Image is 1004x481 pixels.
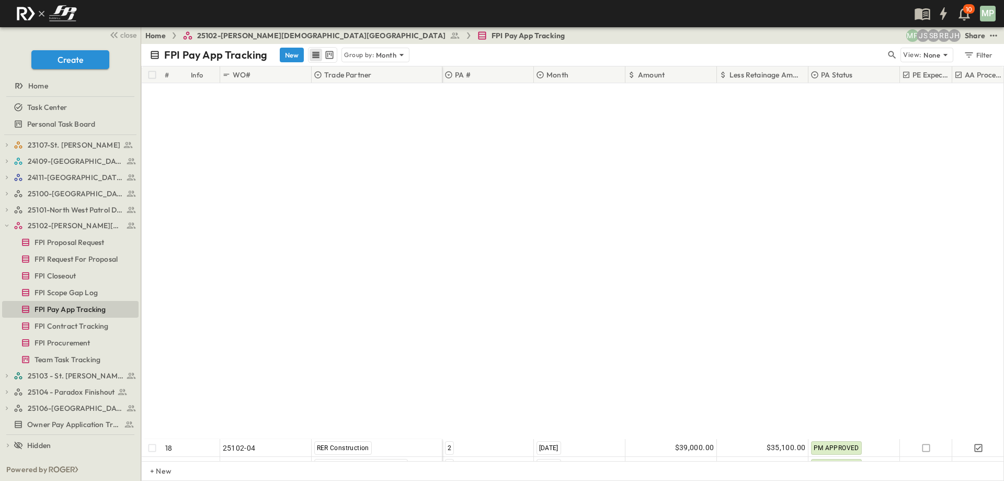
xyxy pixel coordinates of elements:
[2,169,139,186] div: 24111-[GEOGRAPHIC_DATA]test
[35,338,90,348] span: FPI Procurement
[767,442,806,454] span: $35,100.00
[2,335,136,350] a: FPI Procurement
[323,49,336,61] button: kanban view
[2,285,136,300] a: FPI Scope Gap Log
[120,30,136,40] span: close
[35,287,98,298] span: FPI Scope Gap Log
[165,461,172,471] p: 19
[448,444,451,452] span: 2
[960,48,996,62] button: Filter
[324,70,371,80] p: Trade Partner
[965,70,1003,80] p: AA Processed
[2,400,139,417] div: 25106-St. Andrews Parking Lottest
[492,30,565,41] span: FPI Pay App Tracking
[27,119,95,129] span: Personal Task Board
[987,29,1000,42] button: test
[675,442,714,454] span: $39,000.00
[28,172,123,183] span: 24111-[GEOGRAPHIC_DATA]
[150,466,156,476] p: + New
[35,321,109,331] span: FPI Contract Tracking
[223,443,256,453] span: 25102-04
[2,334,139,351] div: FPI Procurementtest
[675,460,714,472] span: $34,194.47
[164,48,267,62] p: FPI Pay App Tracking
[35,304,106,315] span: FPI Pay App Tracking
[35,354,100,365] span: Team Task Tracking
[477,30,565,41] a: FPI Pay App Tracking
[821,70,853,80] p: PA Status
[28,81,48,91] span: Home
[28,156,123,166] span: 24109-St. Teresa of Calcutta Parish Hall
[2,416,139,433] div: Owner Pay Application Trackingtest
[455,70,471,80] p: PA #
[376,50,396,60] p: Month
[903,49,921,61] p: View:
[189,66,220,83] div: Info
[2,384,139,400] div: 25104 - Paradox Finishouttest
[2,153,139,170] div: 24109-St. Teresa of Calcutta Parish Halltest
[917,29,929,42] div: Jesse Sullivan (jsullivan@fpibuilders.com)
[165,60,169,90] div: #
[966,5,972,14] p: 10
[14,218,136,233] a: 25102-Christ The Redeemer Anglican Church
[344,50,374,60] p: Group by:
[948,29,961,42] div: Jose Hurtado (jhurtado@fpibuilders.com)
[2,269,136,283] a: FPI Closeout
[965,30,985,41] div: Share
[165,443,172,453] p: 18
[28,403,123,413] span: 25106-St. Andrews Parking Lot
[927,29,940,42] div: Sterling Barnett (sterling@fpibuilders.com)
[14,154,136,169] a: 24109-St. Teresa of Calcutta Parish Hall
[317,444,369,452] span: RER Construction
[2,137,139,153] div: 23107-St. [PERSON_NAME]test
[814,444,859,452] span: PM APPROVED
[2,301,139,318] div: FPI Pay App Trackingtest
[2,79,136,93] a: Home
[2,116,139,132] div: Personal Task Boardtest
[14,138,136,152] a: 23107-St. [PERSON_NAME]
[2,252,136,266] a: FPI Request For Proposal
[14,401,136,416] a: 25106-St. Andrews Parking Lot
[14,385,136,399] a: 25104 - Paradox Finishout
[145,30,571,41] nav: breadcrumbs
[539,444,558,452] span: [DATE]
[280,48,304,62] button: New
[28,387,115,397] span: 25104 - Paradox Finishout
[2,267,139,284] div: FPI Closeouttest
[14,368,136,383] a: 25103 - St. [PERSON_NAME] Phase 2
[2,417,136,432] a: Owner Pay Application Tracking
[2,100,136,115] a: Task Center
[163,66,189,83] div: #
[310,49,322,61] button: row view
[2,234,139,251] div: FPI Proposal Requesttest
[2,235,136,250] a: FPI Proposal Request
[13,3,81,25] img: c8d7d1ed905e502e8f77bf7063faec64e13b34fdb1f2bdd94b0e311fc34f8000.png
[27,419,120,430] span: Owner Pay Application Tracking
[963,49,993,61] div: Filter
[2,367,139,384] div: 25103 - St. [PERSON_NAME] Phase 2test
[767,460,806,472] span: $30,775.02
[2,318,139,334] div: FPI Contract Trackingtest
[2,351,139,368] div: Team Task Trackingtest
[35,271,76,281] span: FPI Closeout
[980,6,996,21] div: MP
[638,70,665,80] p: Amount
[979,5,997,23] button: MP
[546,70,568,80] p: Month
[2,352,136,367] a: Team Task Tracking
[938,29,950,42] div: Regina Barnett (rbarnett@fpibuilders.com)
[28,188,123,199] span: 25100-Vanguard Prep School
[912,70,951,80] p: PE Expecting
[923,50,940,60] p: None
[2,302,136,317] a: FPI Pay App Tracking
[2,251,139,267] div: FPI Request For Proposaltest
[197,30,446,41] span: 25102-[PERSON_NAME][DEMOGRAPHIC_DATA][GEOGRAPHIC_DATA]
[14,203,136,217] a: 25101-North West Patrol Division
[906,29,919,42] div: Monica Pruteanu (mpruteanu@fpibuilders.com)
[14,186,136,201] a: 25100-Vanguard Prep School
[729,70,803,80] p: Less Retainage Amount
[191,60,203,90] div: Info
[14,170,136,185] a: 24111-[GEOGRAPHIC_DATA]
[182,30,460,41] a: 25102-[PERSON_NAME][DEMOGRAPHIC_DATA][GEOGRAPHIC_DATA]
[2,185,139,202] div: 25100-Vanguard Prep Schooltest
